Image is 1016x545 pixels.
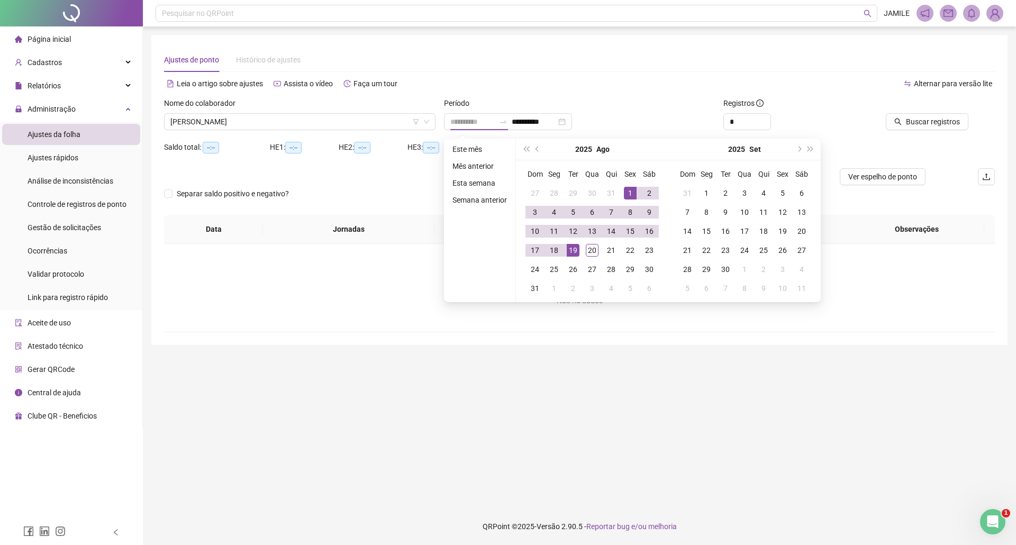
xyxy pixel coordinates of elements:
[203,142,219,153] span: --:--
[678,260,697,279] td: 2025-09-28
[728,139,745,160] button: year panel
[621,279,640,298] td: 2025-09-05
[716,241,735,260] td: 2025-09-23
[586,225,598,238] div: 13
[602,241,621,260] td: 2025-08-21
[28,81,61,90] span: Relatórios
[757,244,770,257] div: 25
[520,139,532,160] button: super-prev-year
[567,187,579,199] div: 29
[678,165,697,184] th: Dom
[621,222,640,241] td: 2025-08-15
[564,184,583,203] td: 2025-07-29
[274,80,281,87] span: youtube
[894,118,902,125] span: search
[624,263,637,276] div: 29
[920,8,930,18] span: notification
[143,508,1016,545] footer: QRPoint © 2025 - 2.90.5 -
[173,188,293,199] span: Separar saldo positivo e negativo?
[602,203,621,222] td: 2025-08-07
[795,187,808,199] div: 6
[884,7,910,19] span: JAMILE
[28,365,75,374] span: Gerar QRCode
[545,241,564,260] td: 2025-08-18
[15,412,22,420] span: gift
[886,113,968,130] button: Buscar registros
[525,222,545,241] td: 2025-08-10
[596,139,610,160] button: month panel
[795,263,808,276] div: 4
[1002,509,1010,517] span: 1
[716,203,735,222] td: 2025-09-09
[773,279,792,298] td: 2025-10-10
[719,263,732,276] div: 30
[773,260,792,279] td: 2025-10-03
[407,141,476,153] div: HE 3:
[643,282,656,295] div: 6
[757,263,770,276] div: 2
[586,244,598,257] div: 20
[444,97,476,109] label: Período
[499,117,507,126] span: swap-right
[697,203,716,222] td: 2025-09-08
[15,105,22,113] span: lock
[776,263,789,276] div: 3
[564,260,583,279] td: 2025-08-26
[525,165,545,184] th: Dom
[567,263,579,276] div: 26
[738,244,751,257] div: 24
[987,5,1003,21] img: 90348
[735,203,754,222] td: 2025-09-10
[448,143,511,156] li: Este mês
[15,59,22,66] span: user-add
[448,160,511,172] li: Mês anterior
[723,97,764,109] span: Registros
[621,241,640,260] td: 2025-08-22
[537,522,560,531] span: Versão
[15,319,22,326] span: audit
[15,35,22,43] span: home
[793,139,804,160] button: next-year
[643,225,656,238] div: 16
[967,8,976,18] span: bell
[423,142,439,153] span: --:--
[738,282,751,295] div: 8
[738,206,751,219] div: 10
[700,244,713,257] div: 22
[354,142,370,153] span: --:--
[640,222,659,241] td: 2025-08-16
[735,260,754,279] td: 2025-10-01
[756,99,764,107] span: info-circle
[681,206,694,219] div: 7
[548,282,560,295] div: 1
[738,187,751,199] div: 3
[773,184,792,203] td: 2025-09-05
[529,187,541,199] div: 27
[700,206,713,219] div: 8
[643,244,656,257] div: 23
[805,139,817,160] button: super-next-year
[795,225,808,238] div: 20
[564,222,583,241] td: 2025-08-12
[738,225,751,238] div: 17
[567,206,579,219] div: 5
[170,114,429,130] span: ANDRESSA DE SOUZA SANTOS
[754,260,773,279] td: 2025-10-02
[564,203,583,222] td: 2025-08-05
[640,165,659,184] th: Sáb
[545,279,564,298] td: 2025-09-01
[697,184,716,203] td: 2025-09-01
[697,165,716,184] th: Seg
[624,225,637,238] div: 15
[583,241,602,260] td: 2025-08-20
[28,270,84,278] span: Validar protocolo
[28,388,81,397] span: Central de ajuda
[164,141,270,153] div: Saldo total:
[719,187,732,199] div: 2
[792,279,811,298] td: 2025-10-11
[602,184,621,203] td: 2025-07-31
[681,225,694,238] div: 14
[545,165,564,184] th: Seg
[640,203,659,222] td: 2025-08-09
[735,241,754,260] td: 2025-09-24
